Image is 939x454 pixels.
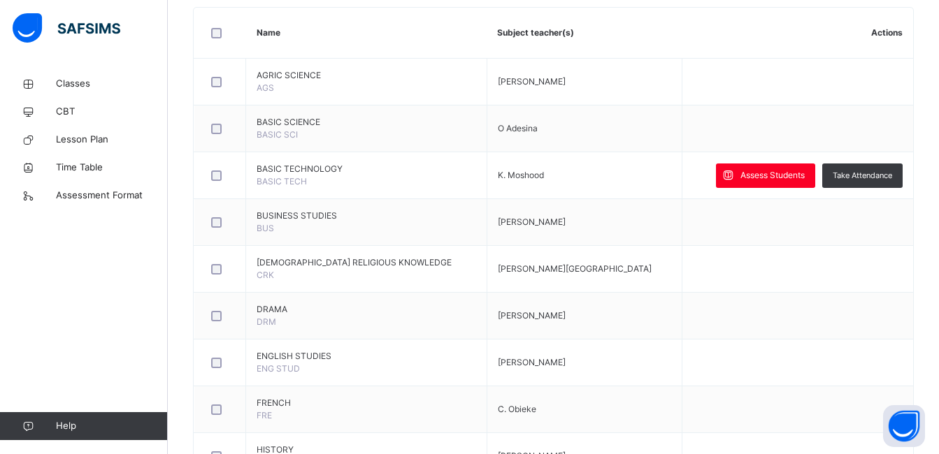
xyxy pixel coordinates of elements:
[56,77,168,91] span: Classes
[257,397,476,409] span: FRENCH
[56,105,168,119] span: CBT
[257,210,476,222] span: BUSINESS STUDIES
[13,13,120,43] img: safsims
[257,303,476,316] span: DRAMA
[257,116,476,129] span: BASIC SCIENCE
[498,357,566,367] span: [PERSON_NAME]
[257,350,476,363] span: ENGLISH STUDIES
[487,8,682,59] th: Subject teacher(s)
[257,410,272,420] span: FRE
[498,76,566,87] span: [PERSON_NAME]
[833,170,892,182] span: Take Attendance
[498,310,566,321] span: [PERSON_NAME]
[498,170,544,180] span: K. Moshood
[257,316,276,327] span: DRM
[56,189,168,203] span: Assessment Format
[682,8,913,59] th: Actions
[257,256,476,269] span: [DEMOGRAPHIC_DATA] RELIGIOUS KNOWLEDGE
[498,404,536,414] span: C. Obieke
[257,270,274,280] span: CRK
[56,161,168,175] span: Time Table
[257,129,298,140] span: BASIC SCI
[257,176,307,186] span: BASIC TECH
[740,169,805,182] span: Assess Students
[246,8,487,59] th: Name
[56,133,168,147] span: Lesson Plan
[883,405,925,447] button: Open asap
[257,223,274,233] span: BUS
[498,123,538,133] span: O Adesina
[257,363,300,374] span: ENG STUD
[498,217,566,227] span: [PERSON_NAME]
[498,263,652,274] span: [PERSON_NAME][GEOGRAPHIC_DATA]
[56,419,167,433] span: Help
[257,82,274,93] span: AGS
[257,69,476,82] span: AGRIC SCIENCE
[257,163,476,175] span: BASIC TECHNOLOGY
